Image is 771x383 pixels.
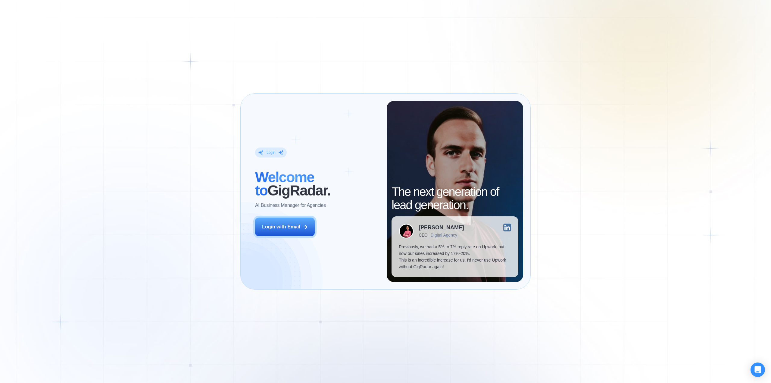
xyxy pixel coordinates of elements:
[255,218,315,236] button: Login with Email
[392,185,518,212] h2: The next generation of lead generation.
[431,233,457,237] div: Digital Agency
[255,202,326,209] p: AI Business Manager for Agencies
[255,169,314,199] span: Welcome to
[751,363,765,377] div: Open Intercom Messenger
[399,243,511,270] p: Previously, we had a 5% to 7% reply rate on Upwork, but now our sales increased by 17%-20%. This ...
[419,225,464,230] div: [PERSON_NAME]
[419,233,427,237] div: CEO
[255,171,379,197] h2: ‍ GigRadar.
[267,150,275,155] div: Login
[262,224,300,230] div: Login with Email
